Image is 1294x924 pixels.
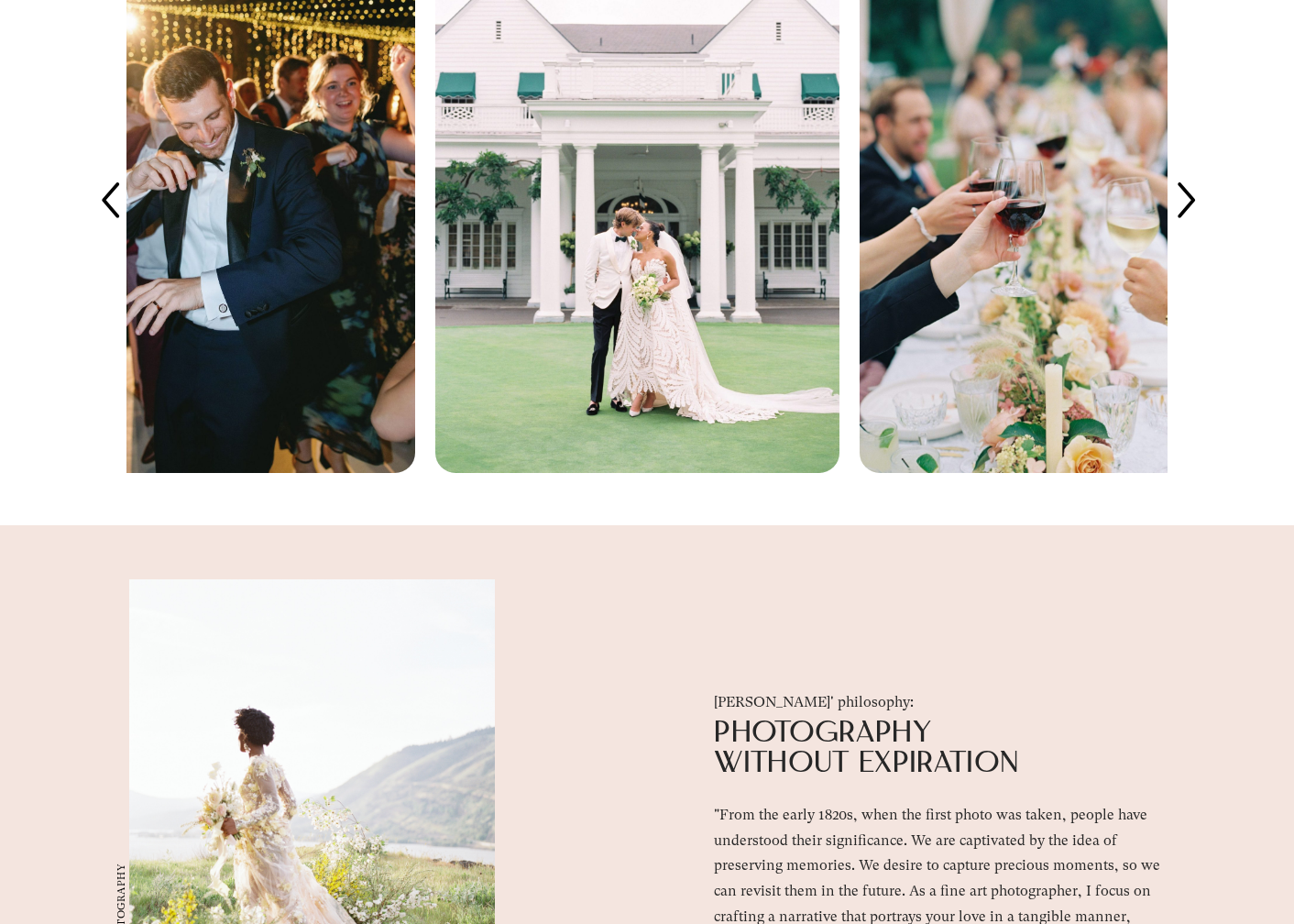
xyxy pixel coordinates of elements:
[714,694,914,710] span: [PERSON_NAME]' philosophy:
[714,720,1018,780] span: photography without expiration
